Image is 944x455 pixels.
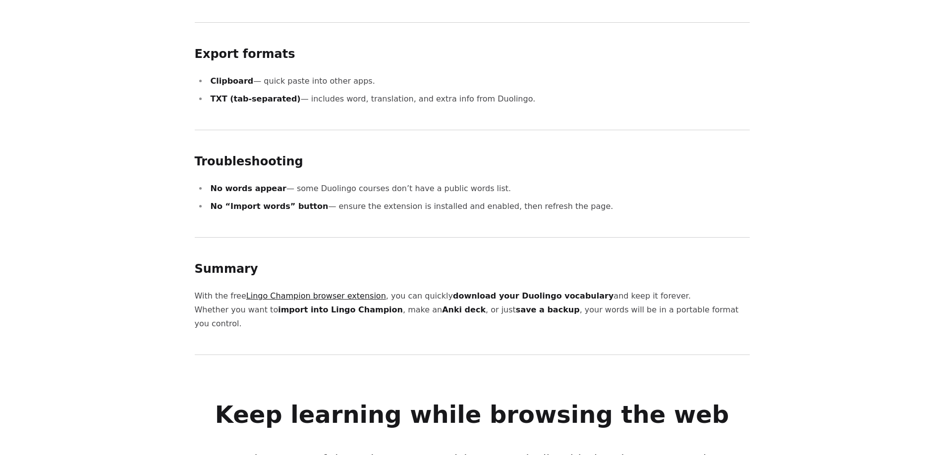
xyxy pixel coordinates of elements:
li: — ensure the extension is installed and enabled, then refresh the page. [208,200,750,213]
strong: download your Duolingo vocabulary [453,291,613,301]
h2: Export formats [195,47,750,62]
strong: save a backup [516,305,580,314]
strong: Clipboard [211,76,254,86]
p: With the free , you can quickly and keep it forever. Whether you want to , make an , or just , yo... [195,289,750,331]
h2: Summary [195,261,750,277]
strong: Anki deck [442,305,486,314]
li: — some Duolingo courses don’t have a public words list. [208,182,750,196]
h1: Keep learning while browsing the web [215,403,729,426]
a: Lingo Champion browser extension [246,291,386,301]
strong: TXT (tab-separated) [211,94,301,103]
strong: import into Lingo Champion [278,305,403,314]
h2: Troubleshooting [195,154,750,170]
strong: No words appear [211,184,286,193]
strong: No “Import words” button [211,202,329,211]
li: — quick paste into other apps. [208,74,750,88]
li: — includes word, translation, and extra info from Duolingo. [208,92,750,106]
